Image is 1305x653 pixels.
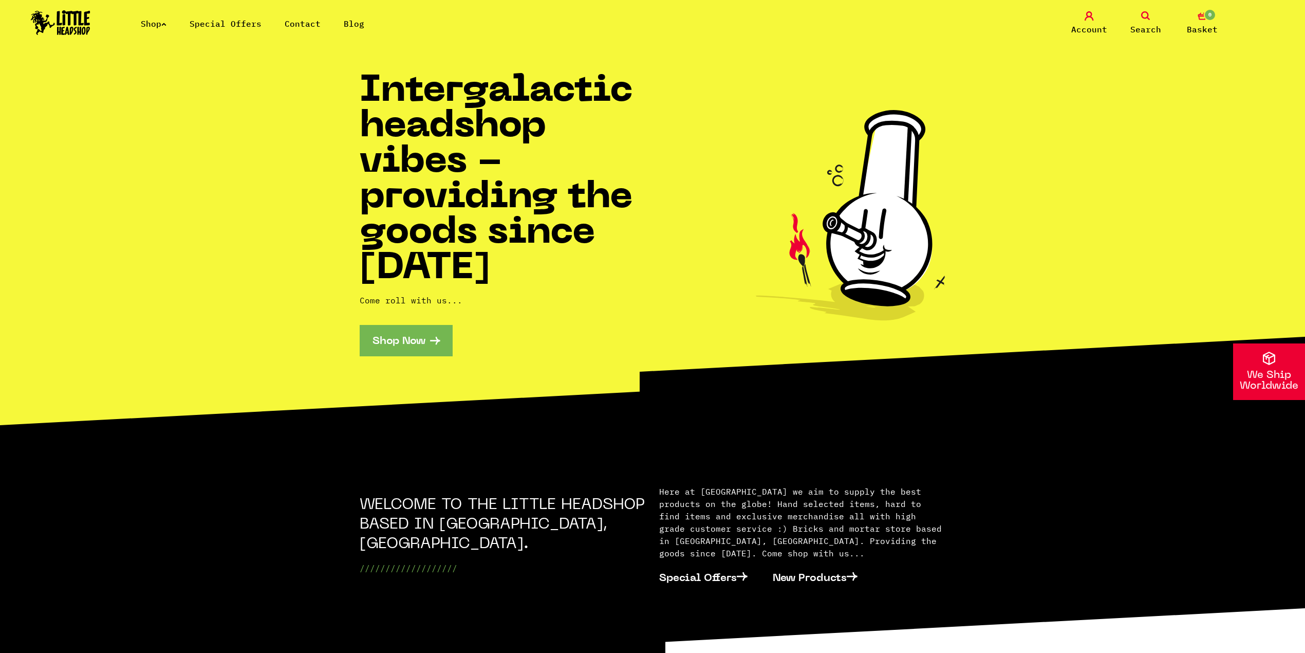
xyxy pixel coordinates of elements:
p: We Ship Worldwide [1233,370,1305,392]
a: Special Offers [659,562,760,593]
a: Shop [141,19,166,29]
h1: Intergalactic headshop vibes - providing the goods since [DATE] [360,74,652,287]
span: Basket [1187,23,1218,35]
a: Blog [344,19,364,29]
a: Contact [285,19,321,29]
span: Search [1130,23,1161,35]
a: Special Offers [190,19,262,29]
a: New Products [773,562,870,593]
a: Search [1120,11,1171,35]
a: Shop Now [360,325,453,356]
a: 0 Basket [1177,11,1228,35]
p: Here at [GEOGRAPHIC_DATA] we aim to supply the best products on the globe! Hand selected items, h... [659,485,946,559]
img: Little Head Shop Logo [31,10,90,35]
p: Come roll with us... [360,294,652,306]
span: 0 [1204,9,1216,21]
p: /////////////////// [360,562,646,574]
h2: WELCOME TO THE LITTLE HEADSHOP BASED IN [GEOGRAPHIC_DATA], [GEOGRAPHIC_DATA]. [360,496,646,554]
span: Account [1071,23,1107,35]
